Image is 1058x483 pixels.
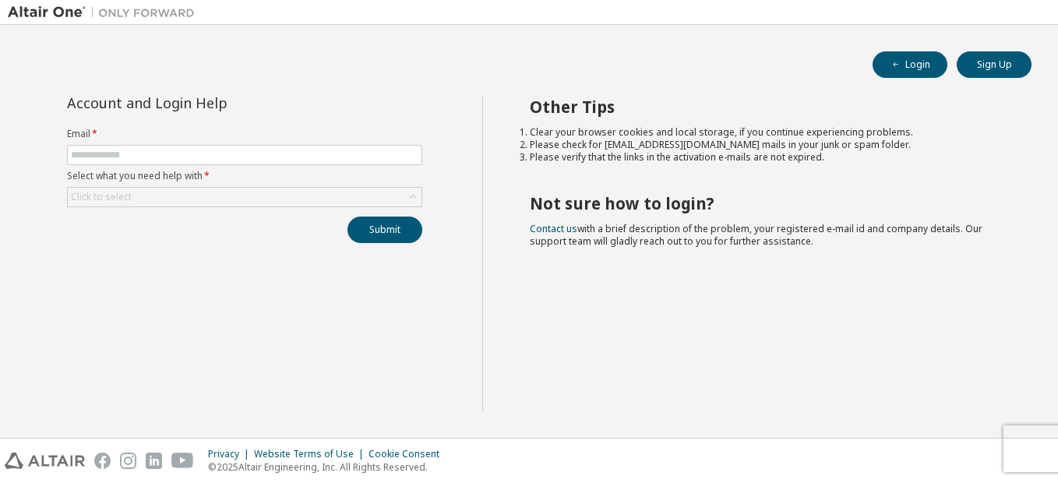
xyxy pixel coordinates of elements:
[8,5,203,20] img: Altair One
[530,139,1004,151] li: Please check for [EMAIL_ADDRESS][DOMAIN_NAME] mails in your junk or spam folder.
[67,97,351,109] div: Account and Login Help
[530,97,1004,117] h2: Other Tips
[67,128,422,140] label: Email
[530,222,982,248] span: with a brief description of the problem, your registered e-mail id and company details. Our suppo...
[530,151,1004,164] li: Please verify that the links in the activation e-mails are not expired.
[530,222,577,235] a: Contact us
[530,193,1004,213] h2: Not sure how to login?
[530,126,1004,139] li: Clear your browser cookies and local storage, if you continue experiencing problems.
[5,453,85,469] img: altair_logo.svg
[347,217,422,243] button: Submit
[171,453,194,469] img: youtube.svg
[208,460,449,474] p: © 2025 Altair Engineering, Inc. All Rights Reserved.
[68,188,421,206] div: Click to select
[957,51,1032,78] button: Sign Up
[94,453,111,469] img: facebook.svg
[71,191,132,203] div: Click to select
[208,448,254,460] div: Privacy
[254,448,369,460] div: Website Terms of Use
[67,170,422,182] label: Select what you need help with
[369,448,449,460] div: Cookie Consent
[873,51,947,78] button: Login
[120,453,136,469] img: instagram.svg
[146,453,162,469] img: linkedin.svg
